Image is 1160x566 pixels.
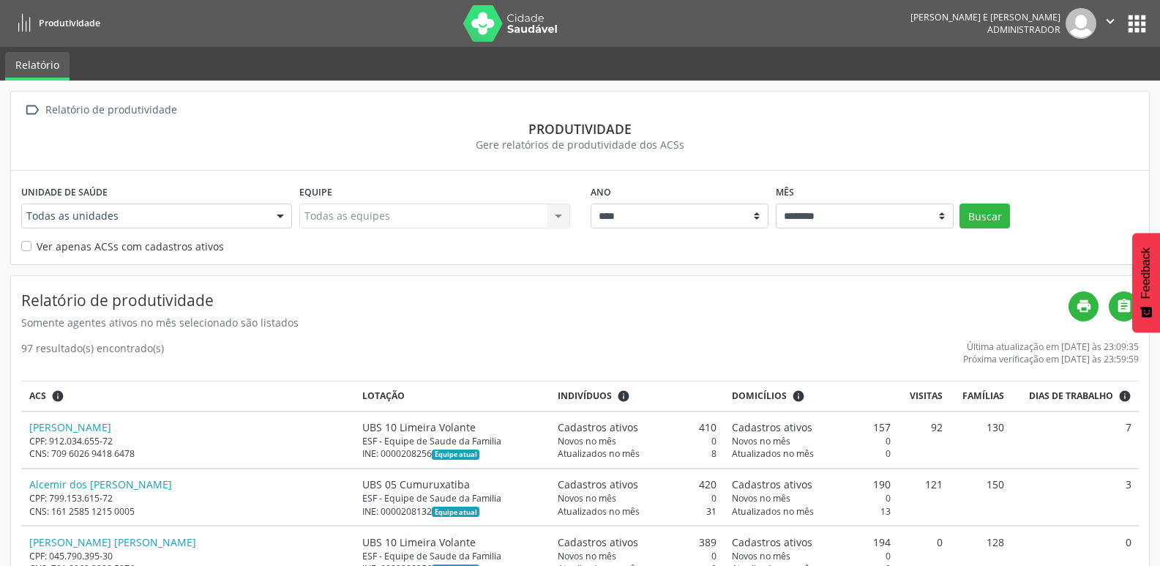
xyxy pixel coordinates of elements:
div: UBS 10 Limeira Volante [362,420,542,435]
img: img [1066,8,1096,39]
div: Produtividade [21,121,1139,137]
td: 150 [951,469,1012,526]
div: 8 [558,447,716,460]
a: print [1069,291,1099,321]
div: 190 [732,477,891,492]
div: Última atualização em [DATE] às 23:09:35 [963,340,1139,353]
a:  Relatório de produtividade [21,100,179,121]
th: Famílias [951,381,1012,412]
div: CNS: 161 2585 1215 0005 [29,505,348,518]
i:  [21,100,42,121]
div: INE: 0000208132 [362,505,542,518]
div: 31 [558,505,716,518]
div: CNS: 709 6026 9418 6478 [29,447,348,460]
td: 121 [899,469,951,526]
h4: Relatório de produtividade [21,291,1069,310]
div: Gere relatórios de produtividade dos ACSs [21,137,1139,152]
div: UBS 05 Cumuruxatiba [362,477,542,492]
div: 389 [558,535,716,550]
a: [PERSON_NAME] [PERSON_NAME] [29,535,196,549]
a: Relatório [5,52,70,81]
button:  [1096,8,1124,39]
i: <div class="text-left"> <div> <strong>Cadastros ativos:</strong> Cadastros que estão vinculados a... [792,390,805,403]
span: Esta é a equipe atual deste Agente [432,450,479,460]
span: Novos no mês [732,435,790,447]
td: 130 [951,412,1012,469]
label: Mês [776,181,794,204]
span: Novos no mês [558,492,616,504]
div: 0 [732,447,891,460]
span: Cadastros ativos [558,477,638,492]
div: CPF: 912.034.655-72 [29,435,348,447]
div: [PERSON_NAME] E [PERSON_NAME] [910,11,1060,23]
span: Cadastros ativos [732,535,812,550]
i: print [1076,298,1092,314]
label: Ano [591,181,611,204]
span: Novos no mês [732,492,790,504]
span: Cadastros ativos [558,420,638,435]
div: 420 [558,477,716,492]
div: CPF: 799.153.615-72 [29,492,348,504]
div: ESF - Equipe de Saude da Familia [362,550,542,562]
span: Dias de trabalho [1029,390,1113,403]
button: apps [1124,11,1150,37]
div: 0 [732,492,891,504]
div: ESF - Equipe de Saude da Familia [362,492,542,504]
div: 0 [558,435,716,447]
span: Novos no mês [558,435,616,447]
span: Novos no mês [558,550,616,562]
label: Equipe [299,181,332,204]
span: Atualizados no mês [558,447,640,460]
label: Ver apenas ACSs com cadastros ativos [37,239,224,254]
div: 410 [558,420,716,435]
span: Produtividade [39,17,100,29]
a: Alcemir dos [PERSON_NAME] [29,477,172,491]
div: 13 [732,505,891,518]
div: UBS 10 Limeira Volante [362,535,542,550]
div: Relatório de produtividade [42,100,179,121]
i: Dias em que o(a) ACS fez pelo menos uma visita, ou ficha de cadastro individual ou cadastro domic... [1118,390,1131,403]
span: Cadastros ativos [558,535,638,550]
th: Lotação [355,381,550,412]
span: Domicílios [732,390,787,403]
span: Cadastros ativos [732,420,812,435]
div: 157 [732,420,891,435]
span: Atualizados no mês [732,447,814,460]
span: ACS [29,390,46,403]
td: 3 [1012,469,1139,526]
div: 0 [558,492,716,504]
th: Visitas [899,381,951,412]
span: Indivíduos [558,390,612,403]
div: 0 [732,435,891,447]
span: Atualizados no mês [732,505,814,518]
span: Cadastros ativos [732,477,812,492]
span: Feedback [1140,247,1153,299]
div: 194 [732,535,891,550]
a: [PERSON_NAME] [29,420,111,434]
td: 92 [899,412,951,469]
button: Feedback - Mostrar pesquisa [1132,233,1160,332]
div: 97 resultado(s) encontrado(s) [21,340,164,365]
button: Buscar [959,204,1010,228]
div: CPF: 045.790.395-30 [29,550,348,562]
td: 7 [1012,412,1139,469]
div: Somente agentes ativos no mês selecionado são listados [21,315,1069,330]
span: Administrador [987,23,1060,36]
span: Esta é a equipe atual deste Agente [432,507,479,517]
span: Atualizados no mês [558,505,640,518]
div: 0 [732,550,891,562]
i: ACSs que estiveram vinculados a uma UBS neste período, mesmo sem produtividade. [51,390,64,403]
div: ESF - Equipe de Saude da Familia [362,435,542,447]
div: Próxima verificação em [DATE] às 23:59:59 [963,353,1139,365]
span: Todas as unidades [26,209,262,223]
i: <div class="text-left"> <div> <strong>Cadastros ativos:</strong> Cadastros que estão vinculados a... [617,390,630,403]
i:  [1116,298,1132,314]
div: 0 [558,550,716,562]
a: Produtividade [10,11,100,35]
span: Novos no mês [732,550,790,562]
a:  [1109,291,1139,321]
div: INE: 0000208256 [362,447,542,460]
i:  [1102,13,1118,29]
label: Unidade de saúde [21,181,108,204]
